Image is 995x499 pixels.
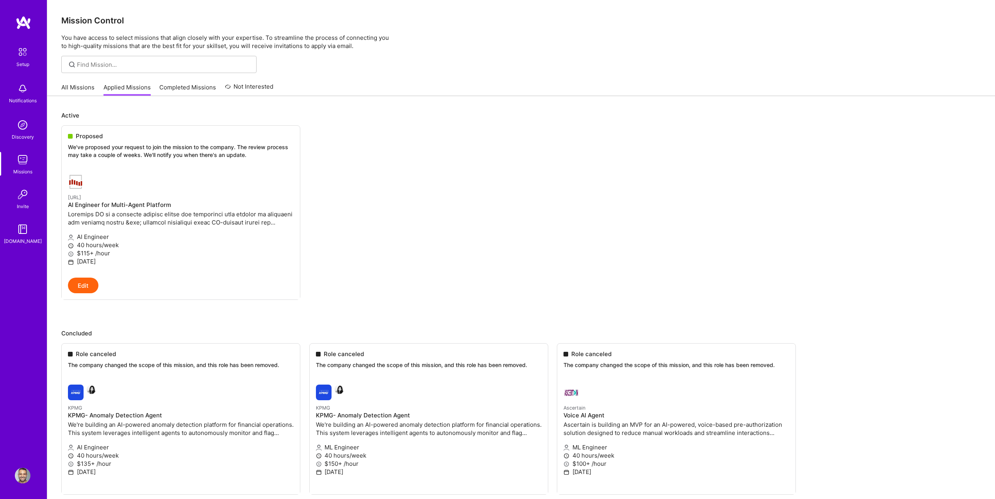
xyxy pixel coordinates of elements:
h4: AI Engineer for Multi-Agent Platform [68,201,294,209]
h3: Mission Control [61,16,981,25]
a: User Avatar [13,468,32,483]
i: icon SearchGrey [68,60,77,69]
img: Steelbay.ai company logo [68,174,84,190]
p: $115+ /hour [68,249,294,257]
a: Steelbay.ai company logo[URL]AI Engineer for Multi-Agent PlatformLoremips DO si a consecte adipis... [62,168,300,278]
input: Find Mission... [77,61,251,69]
a: Completed Missions [159,83,216,96]
button: Edit [68,278,98,293]
small: [URL] [68,194,81,200]
img: Invite [15,187,30,202]
p: Active [61,111,981,119]
img: discovery [15,117,30,133]
div: Notifications [9,96,37,105]
a: Applied Missions [103,83,151,96]
div: Invite [17,202,29,210]
img: setup [14,44,31,60]
p: Loremips DO si a consecte adipisc elitse doe temporinci utla etdolor ma aliquaeni adm veniamq nos... [68,210,294,226]
img: teamwork [15,152,30,168]
p: [DATE] [68,257,294,266]
i: icon Clock [68,243,74,249]
a: All Missions [61,83,95,96]
div: Missions [13,168,32,176]
p: AI Engineer [68,233,294,241]
p: Concluded [61,329,981,337]
i: icon MoneyGray [68,251,74,257]
img: logo [16,16,31,30]
i: icon Calendar [68,259,74,265]
span: Proposed [76,132,103,140]
img: User Avatar [15,468,30,483]
a: Not Interested [225,82,274,96]
div: Discovery [12,133,34,141]
p: You have access to select missions that align closely with your expertise. To streamline the proc... [61,34,981,50]
i: icon Applicant [68,235,74,241]
div: Setup [16,60,29,68]
div: [DOMAIN_NAME] [4,237,42,245]
img: bell [15,81,30,96]
p: 40 hours/week [68,241,294,249]
p: We've proposed your request to join the mission to the company. The review process may take a cou... [68,143,294,159]
img: guide book [15,221,30,237]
